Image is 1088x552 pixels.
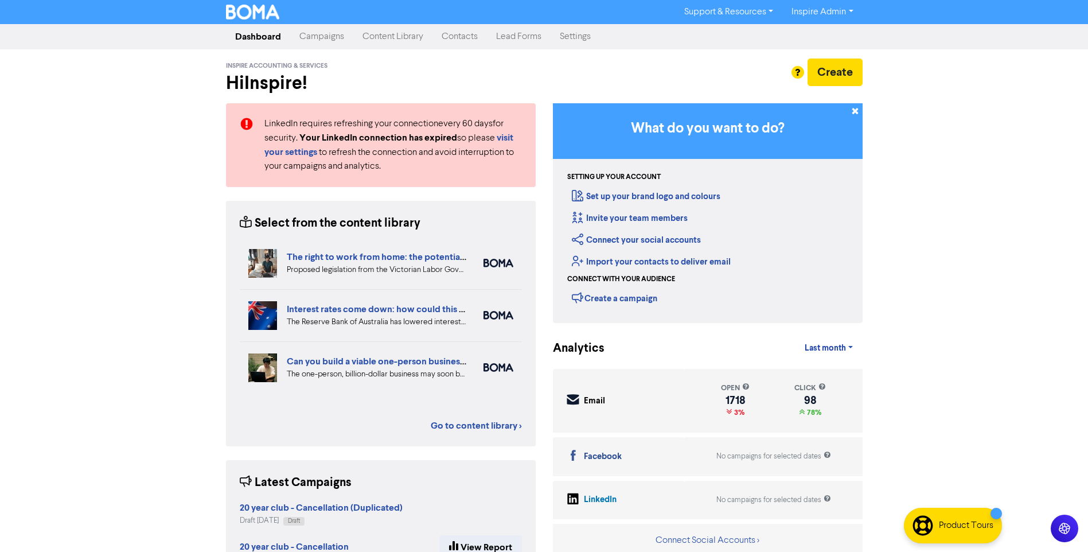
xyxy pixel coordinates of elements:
[432,25,487,48] a: Contacts
[794,396,826,405] div: 98
[240,543,349,552] a: 20 year club - Cancellation
[287,264,466,276] div: Proposed legislation from the Victorian Labor Government could offer your employees the right to ...
[572,256,731,267] a: Import your contacts to deliver email
[483,259,513,267] img: boma
[240,504,403,513] a: 20 year club - Cancellation (Duplicated)
[240,215,420,232] div: Select from the content library
[226,25,290,48] a: Dashboard
[570,120,845,137] h3: What do you want to do?
[584,450,622,464] div: Facebook
[487,25,551,48] a: Lead Forms
[240,474,352,492] div: Latest Campaigns
[483,311,513,320] img: boma
[567,172,661,182] div: Setting up your account
[287,368,466,380] div: The one-person, billion-dollar business may soon become a reality. But what are the pros and cons...
[716,451,831,462] div: No campaigns for selected dates
[655,533,760,548] button: Connect Social Accounts >
[553,103,863,323] div: Getting Started in BOMA
[721,383,750,394] div: open
[226,72,536,94] h2: Hi Inspire !
[256,117,531,173] div: LinkedIn requires refreshing your connection every 60 days for security. so please to refresh the...
[287,316,466,328] div: The Reserve Bank of Australia has lowered interest rates. What does a drop in interest rates mean...
[572,235,701,246] a: Connect your social accounts
[551,25,600,48] a: Settings
[353,25,432,48] a: Content Library
[240,515,403,526] div: Draft [DATE]
[1031,497,1088,552] iframe: Chat Widget
[675,3,782,21] a: Support & Resources
[795,337,862,360] a: Last month
[782,3,862,21] a: Inspire Admin
[794,383,826,394] div: click
[721,396,750,405] div: 1718
[287,251,629,263] a: The right to work from home: the potential impact for your employees and business
[567,274,675,285] div: Connect with your audience
[290,25,353,48] a: Campaigns
[584,493,617,507] div: LinkedIn
[805,343,846,353] span: Last month
[483,363,513,372] img: boma
[299,132,457,143] strong: Your LinkedIn connection has expired
[288,518,300,524] span: Draft
[572,289,657,306] div: Create a campaign
[805,408,821,417] span: 78%
[226,62,327,70] span: Inspire Accounting & Services
[226,5,280,20] img: BOMA Logo
[572,191,720,202] a: Set up your brand logo and colours
[431,419,522,433] a: Go to content library >
[553,340,590,357] div: Analytics
[716,495,831,506] div: No campaigns for selected dates
[732,408,744,417] span: 3%
[264,134,513,157] a: visit your settings
[808,59,863,86] button: Create
[287,356,468,367] a: Can you build a viable one-person business?
[287,304,583,315] a: Interest rates come down: how could this affect your business finances?
[584,395,605,408] div: Email
[240,502,403,514] strong: 20 year club - Cancellation (Duplicated)
[572,213,688,224] a: Invite your team members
